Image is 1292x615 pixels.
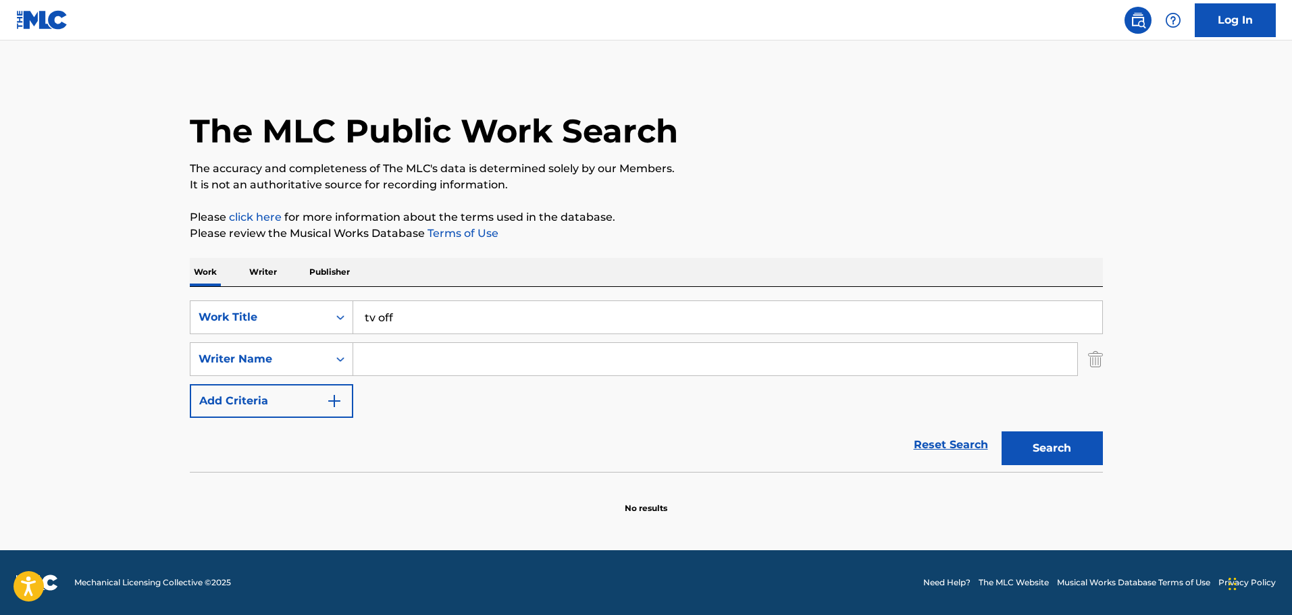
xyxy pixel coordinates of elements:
img: logo [16,574,58,591]
a: The MLC Website [979,577,1049,589]
span: Mechanical Licensing Collective © 2025 [74,577,231,589]
a: click here [229,211,282,223]
img: MLC Logo [16,10,68,30]
p: Writer [245,258,281,286]
p: No results [625,486,667,514]
a: Privacy Policy [1218,577,1276,589]
h1: The MLC Public Work Search [190,111,678,151]
button: Add Criteria [190,384,353,418]
a: Public Search [1125,7,1152,34]
p: Work [190,258,221,286]
p: It is not an authoritative source for recording information. [190,177,1103,193]
div: Drag [1229,564,1237,604]
form: Search Form [190,300,1103,472]
a: Log In [1195,3,1276,37]
p: Publisher [305,258,354,286]
a: Musical Works Database Terms of Use [1057,577,1210,589]
a: Terms of Use [425,227,498,240]
iframe: Chat Widget [1224,550,1292,615]
div: Writer Name [199,351,320,367]
img: help [1165,12,1181,28]
a: Need Help? [923,577,971,589]
div: Help [1160,7,1187,34]
p: The accuracy and completeness of The MLC's data is determined solely by our Members. [190,161,1103,177]
a: Reset Search [907,430,995,460]
img: 9d2ae6d4665cec9f34b9.svg [326,393,342,409]
img: search [1130,12,1146,28]
p: Please for more information about the terms used in the database. [190,209,1103,225]
button: Search [1002,431,1103,465]
div: Work Title [199,309,320,325]
img: Delete Criterion [1088,342,1103,376]
p: Please review the Musical Works Database [190,225,1103,242]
